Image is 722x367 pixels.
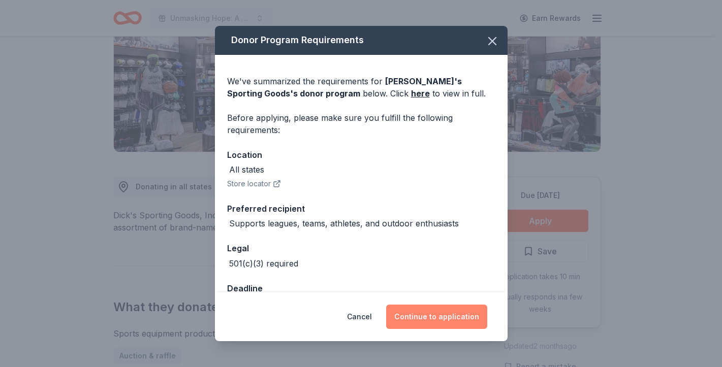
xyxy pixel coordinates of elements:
[227,112,495,136] div: Before applying, please make sure you fulfill the following requirements:
[229,163,264,176] div: All states
[227,75,495,99] div: We've summarized the requirements for below. Click to view in full.
[227,242,495,255] div: Legal
[411,87,430,99] a: here
[227,202,495,215] div: Preferred recipient
[227,282,495,295] div: Deadline
[229,217,459,229] div: Supports leagues, teams, athletes, and outdoor enthusiasts
[227,148,495,161] div: Location
[347,305,372,329] button: Cancel
[227,178,281,190] button: Store locator
[229,257,298,270] div: 501(c)(3) required
[215,26,508,55] div: Donor Program Requirements
[386,305,487,329] button: Continue to application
